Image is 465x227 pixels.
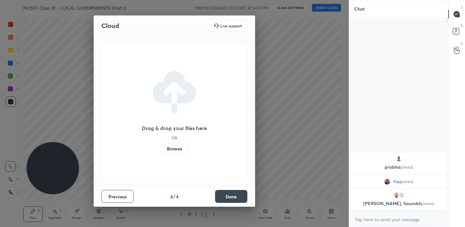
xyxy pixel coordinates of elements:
[460,41,463,46] p: G
[355,201,443,206] p: [PERSON_NAME], Saurabh
[170,193,173,200] h4: 4
[400,164,413,170] span: joined
[171,136,177,140] h5: OR
[393,179,401,184] span: You
[176,193,179,200] h4: 4
[396,156,402,162] img: default.png
[461,23,463,28] p: D
[355,165,443,170] p: prabha
[384,178,390,185] img: 59899a6810124786a60b9173fc93a25e.jpg
[398,192,404,198] img: 3760c05b6d7e4692ac51b7d501473af6.jpg
[215,190,247,203] button: Done
[393,192,400,198] img: 9b40f35b4b8e4729b03dee77656edb57.jpg
[421,200,434,206] span: joined
[142,126,207,131] h3: Drag & drop your files here
[220,24,242,28] h5: Live support
[173,193,175,200] h4: /
[349,152,448,212] div: grid
[461,5,463,10] p: T
[101,190,134,203] button: Previous
[349,0,370,17] p: Chat
[401,179,413,184] span: joined
[101,22,119,30] h2: Cloud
